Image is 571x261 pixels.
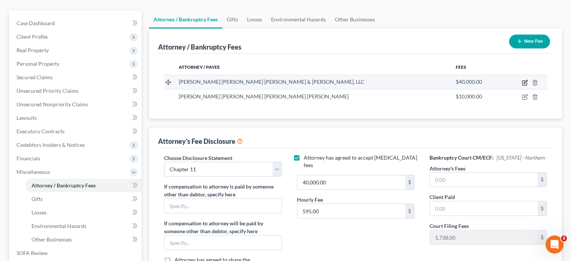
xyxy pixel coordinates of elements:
input: 0.00 [430,230,538,244]
span: Fees [456,64,466,70]
a: Case Dashboard [11,17,142,30]
span: SOFA Review [17,250,48,256]
h6: Bankruptcy Court CM/ECF: [429,154,547,161]
div: $ [405,175,414,190]
div: $ [538,173,547,187]
label: Hourly Fee [297,196,323,204]
a: Losses [243,11,267,29]
a: Unsecured Priority Claims [11,84,142,98]
iframe: Intercom live chat [545,235,563,253]
span: Attorney / Payee [179,64,220,70]
input: 0.00 [297,175,405,190]
span: [US_STATE] - Northern [497,154,545,161]
input: Specify... [164,235,281,250]
span: Unsecured Priority Claims [17,88,78,94]
span: Real Property [17,47,49,53]
a: SOFA Review [11,246,142,260]
label: Court Filing Fees [429,222,469,230]
label: Client Paid [429,193,455,201]
span: Miscellaneous [17,169,50,175]
label: Choose Disclosure Statement [164,154,232,162]
a: Secured Claims [11,71,142,84]
a: Lawsuits [11,111,142,125]
a: Gifts [26,192,142,206]
a: Other Businesses [330,11,380,29]
span: Secured Claims [17,74,53,80]
a: Attorney / Bankruptcy Fees [26,179,142,192]
div: Attorney's Fee Disclosure [158,137,243,146]
div: $ [538,201,547,216]
span: Other Businesses [32,236,72,243]
span: Personal Property [17,60,59,67]
div: Attorney / Bankruptcy Fees [158,42,241,51]
span: Gifts [32,196,43,202]
a: Environmental Hazards [267,11,330,29]
a: Gifts [222,11,243,29]
span: $40,000.00 [456,78,482,85]
span: [PERSON_NAME] [PERSON_NAME] [PERSON_NAME] [PERSON_NAME] [179,93,349,100]
span: Financials [17,155,40,161]
a: Executory Contracts [11,125,142,138]
span: Losses [32,209,47,216]
input: 0.00 [430,173,538,187]
span: Codebtors Insiders & Notices [17,142,85,148]
span: Environmental Hazards [32,223,86,229]
label: If compensation to attorney will be paid by someone other than debtor, specify here [164,219,282,235]
span: $10,000.00 [456,93,482,100]
input: 0.00 [430,201,538,216]
label: If compensation to attorney is paid by someone other than debtor, specify here [164,183,282,198]
button: New Fee [509,35,550,48]
div: $ [405,204,414,218]
a: Other Businesses [26,233,142,246]
div: $ [538,230,547,244]
span: Case Dashboard [17,20,55,26]
span: Client Profile [17,33,48,40]
input: 0.00 [297,204,405,218]
span: [PERSON_NAME] [PERSON_NAME] [PERSON_NAME] & [PERSON_NAME], LLC [179,78,365,85]
span: Attorney has agreed to accept [MEDICAL_DATA] fees [304,154,417,168]
span: Unsecured Nonpriority Claims [17,101,88,107]
a: Losses [26,206,142,219]
label: Attorney's Fees [429,164,466,172]
span: Attorney / Bankruptcy Fees [32,182,96,189]
span: Lawsuits [17,115,37,121]
input: Specify... [164,199,281,213]
a: Environmental Hazards [26,219,142,233]
span: Executory Contracts [17,128,65,134]
span: 3 [561,235,567,241]
a: Attorney / Bankruptcy Fees [149,11,222,29]
a: Unsecured Nonpriority Claims [11,98,142,111]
